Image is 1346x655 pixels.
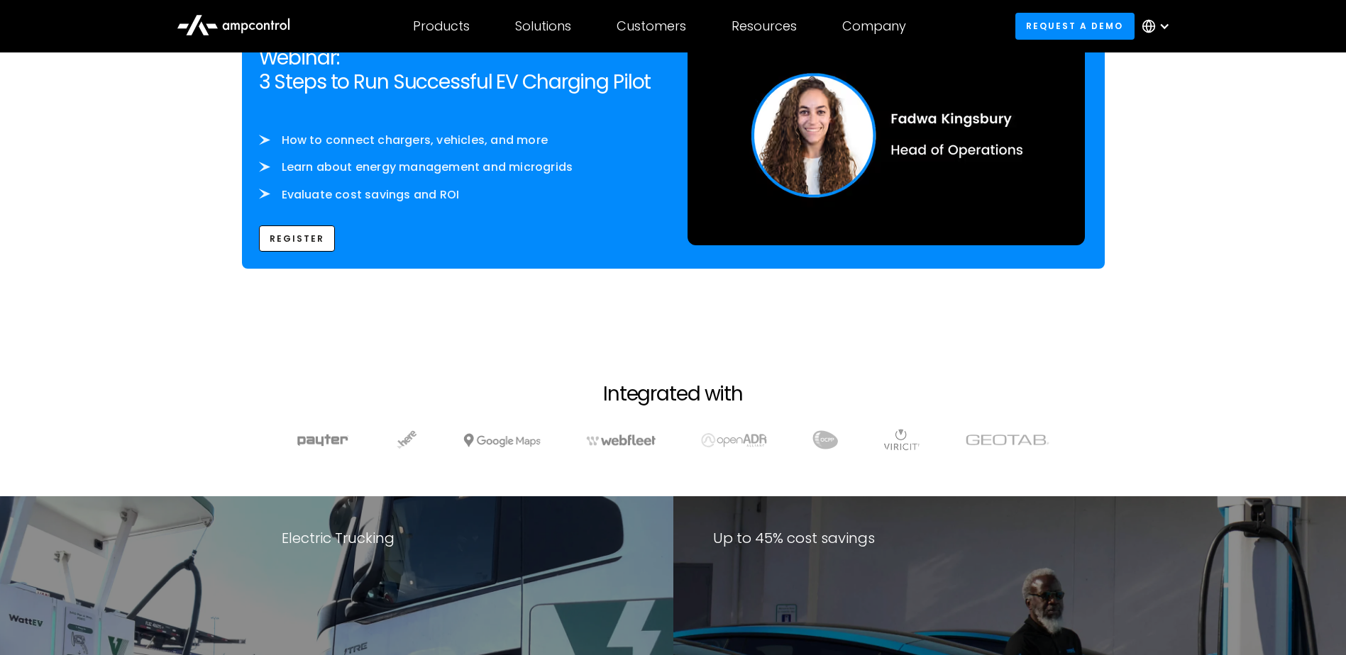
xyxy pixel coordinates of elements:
p: ‍ [259,116,659,132]
h2: Integrated with [603,382,743,406]
div: Customers [617,18,686,34]
div: Company [842,18,906,34]
div: Products [413,18,470,34]
div: Solutions [515,18,571,34]
div: Resources [732,18,797,34]
li: Learn about energy management and microgrids [259,159,659,175]
a: REgister [259,225,336,252]
img: Webinar EV Charging with Ampcontrol [688,26,1085,245]
li: How to connect chargers, vehicles, and more [259,133,659,148]
h2: Webinar: 3 Steps to Run Successful EV Charging Pilot [259,46,659,94]
li: Evaluate cost savings and ROI [259,187,659,203]
a: Request a demo [1015,13,1135,39]
div: Up to 45% cost savings [713,530,875,546]
div: Electric Trucking [282,530,395,546]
